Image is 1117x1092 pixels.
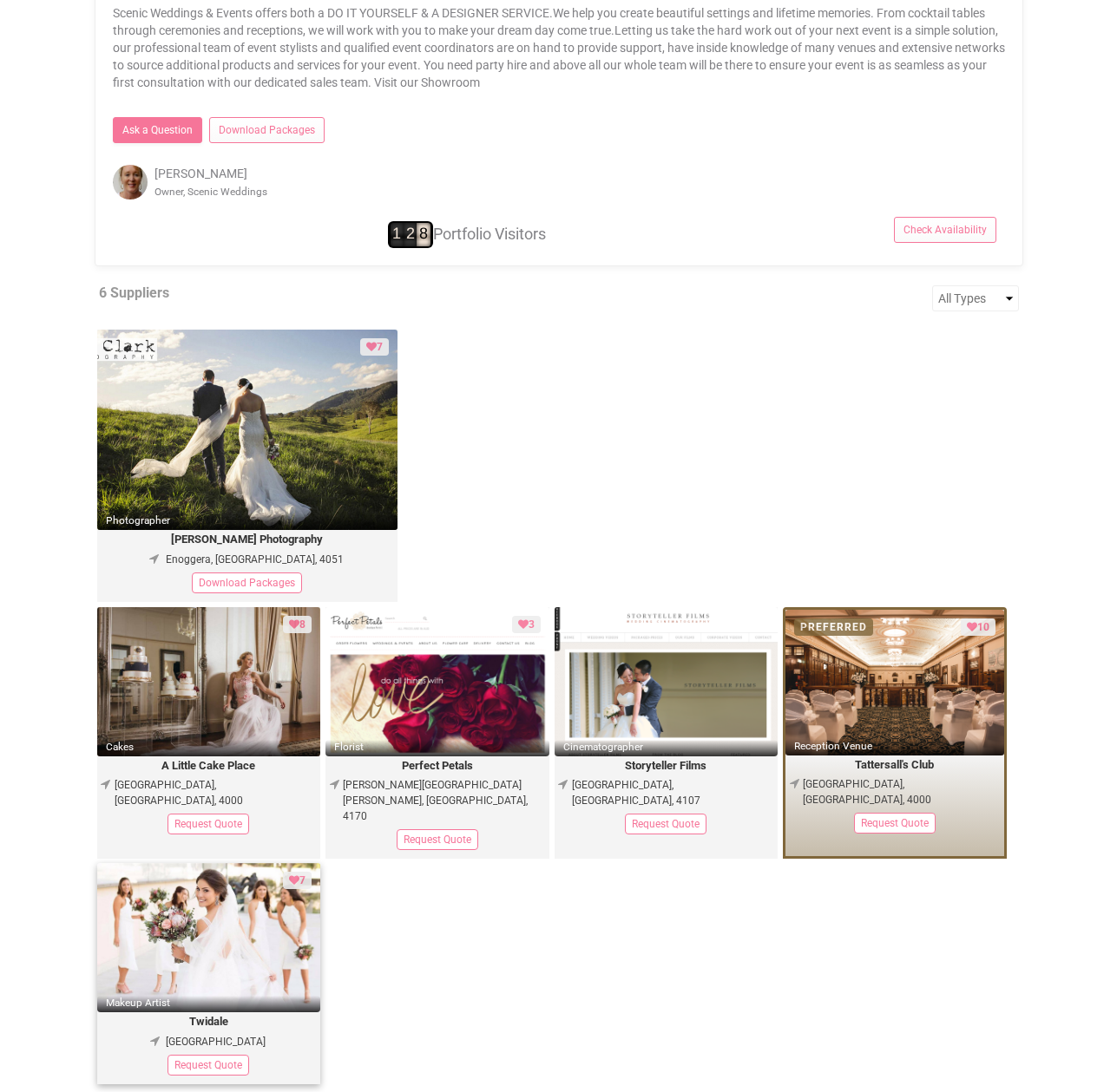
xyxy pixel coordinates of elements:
[99,284,169,301] a: 6 Suppliers
[159,816,258,830] a: Request Quote
[343,779,528,822] span: [PERSON_NAME][GEOGRAPHIC_DATA][PERSON_NAME], [GEOGRAPHIC_DATA], 4170
[159,1057,258,1071] a: Request Quote
[961,618,995,636] div: 10
[97,607,321,756] img: alittlecakeplace.jpg
[283,872,312,889] div: 7
[166,553,344,566] span: Enoggera, [GEOGRAPHIC_DATA], 4051
[392,223,404,245] span: 1
[388,221,546,249] div: Portfolio Visitors
[325,740,549,763] small: Florist
[419,223,430,245] span: 8
[97,330,398,530] img: benclarkphotographycoverimage.jpg
[97,740,321,763] small: Cakes
[325,607,549,756] img: website_screenshot_perfect_petals.png
[894,217,996,243] a: Check Availability
[555,607,779,756] img: website_screenshot_storyteller_films.png
[616,816,715,830] a: Request Quote
[397,829,478,850] div: Request Quote
[388,832,487,846] a: Request Quote
[97,996,321,1019] small: Makeup Artist
[794,618,873,636] div: PREFERRED
[406,223,417,245] span: 2
[785,610,1004,755] img: 1O1A6363.jpg
[360,338,389,356] div: 7
[192,572,302,593] div: Download Packages
[154,186,267,198] small: Owner, Scenic Weddings
[845,815,944,829] a: Request Quote
[113,117,202,143] a: Ask a Question
[803,778,931,806] span: [GEOGRAPHIC_DATA], [GEOGRAPHIC_DATA], 4000
[168,814,249,834] div: Request Quote
[785,739,1004,762] small: Reception Venue
[166,1036,266,1048] span: [GEOGRAPHIC_DATA]
[97,756,321,776] legend: A Little Cake Place
[168,1055,249,1076] div: Request Quote
[100,165,1018,199] div: [PERSON_NAME]
[183,575,311,589] a: Download Packages
[209,117,325,143] a: Download Packages
[97,1012,321,1032] legend: Twidale
[113,165,148,199] img: open-uri20191102-4-l6xisv
[572,779,700,807] span: [GEOGRAPHIC_DATA], [GEOGRAPHIC_DATA], 4107
[97,530,398,550] legend: [PERSON_NAME] Photography
[113,4,1005,91] p: Scenic Weddings & Events offers both a DO IT YOURSELF & A DESIGNER SERVICE.We help you create bea...
[97,863,321,1012] img: twidale.jpg
[325,756,549,776] legend: Perfect Petals
[115,779,243,807] span: [GEOGRAPHIC_DATA], [GEOGRAPHIC_DATA], 4000
[555,740,779,763] small: Cinematographer
[512,616,541,633] div: 3
[785,755,1004,775] legend: Tattersall's Club
[625,814,706,834] div: Request Quote
[283,616,312,633] div: 8
[555,756,779,776] legend: Storyteller Films
[97,513,398,537] small: Photographer
[854,813,936,834] div: Request Quote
